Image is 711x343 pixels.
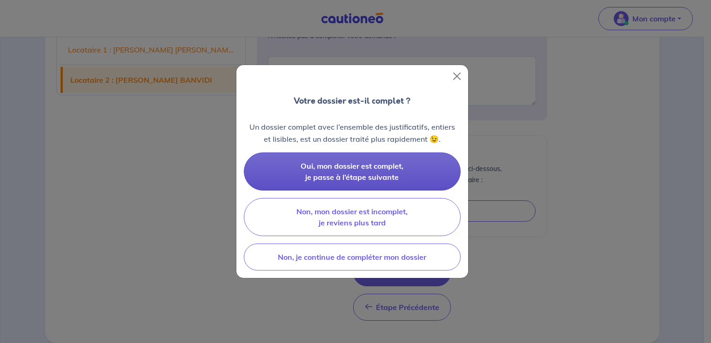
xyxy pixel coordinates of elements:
span: Non, je continue de compléter mon dossier [278,252,426,262]
button: Oui, mon dossier est complet, je passe à l’étape suivante [244,152,461,191]
p: Votre dossier est-il complet ? [294,95,410,107]
button: Close [449,69,464,84]
button: Non, je continue de compléter mon dossier [244,244,461,270]
button: Non, mon dossier est incomplet, je reviens plus tard [244,198,461,236]
span: Oui, mon dossier est complet, je passe à l’étape suivante [301,161,403,182]
span: Non, mon dossier est incomplet, je reviens plus tard [296,207,408,227]
p: Un dossier complet avec l’ensemble des justificatifs, entiers et lisibles, est un dossier traité ... [244,121,461,145]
